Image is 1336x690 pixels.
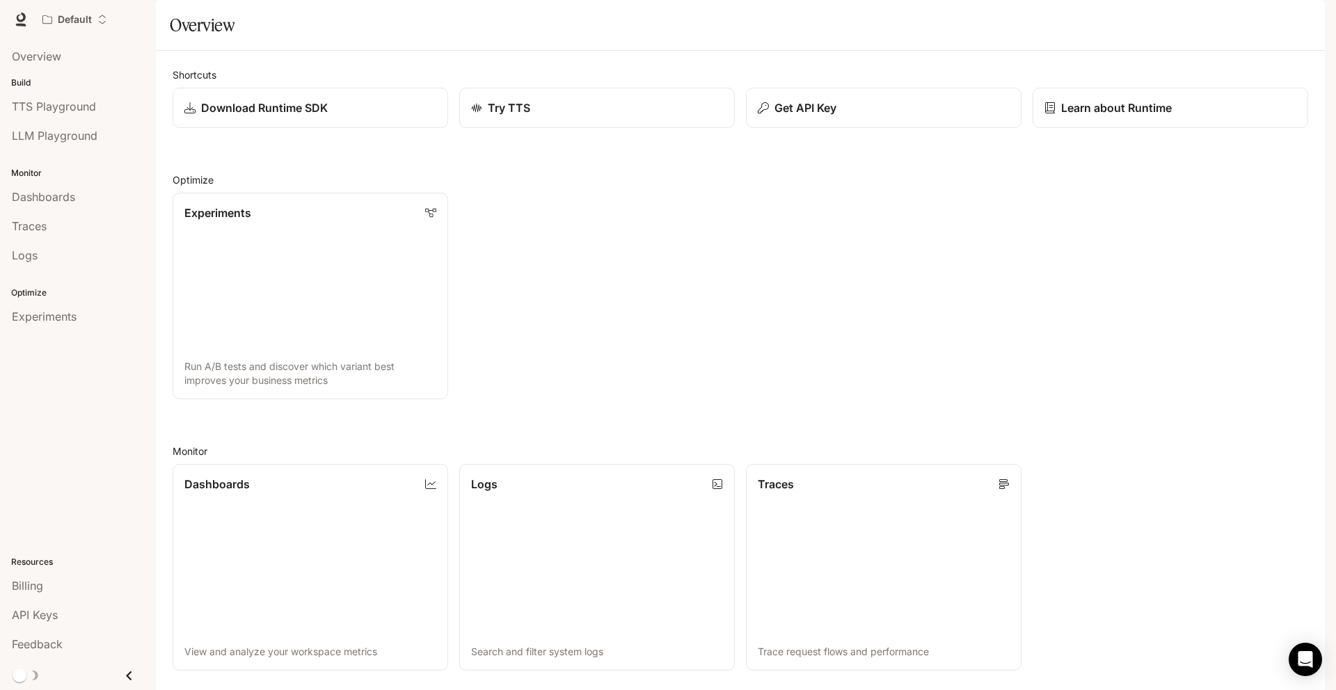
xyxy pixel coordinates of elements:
p: View and analyze your workspace metrics [184,645,436,659]
p: Logs [471,476,498,492]
h2: Shortcuts [173,67,1308,82]
a: Try TTS [459,88,735,128]
p: Dashboards [184,476,250,492]
h2: Optimize [173,172,1308,187]
h2: Monitor [173,444,1308,458]
p: Default [58,14,92,26]
p: Learn about Runtime [1061,99,1172,116]
a: LogsSearch and filter system logs [459,464,735,671]
a: ExperimentsRun A/B tests and discover which variant best improves your business metrics [173,193,448,399]
a: Learn about Runtime [1033,88,1308,128]
p: Search and filter system logs [471,645,723,659]
p: Try TTS [488,99,530,116]
p: Download Runtime SDK [201,99,328,116]
h1: Overview [170,11,234,39]
p: Trace request flows and performance [758,645,1010,659]
p: Get API Key [774,99,836,116]
button: Open workspace menu [36,6,113,33]
button: Get API Key [746,88,1021,128]
p: Traces [758,476,794,492]
a: DashboardsView and analyze your workspace metrics [173,464,448,671]
a: TracesTrace request flows and performance [746,464,1021,671]
div: Open Intercom Messenger [1289,643,1322,676]
p: Run A/B tests and discover which variant best improves your business metrics [184,360,436,387]
a: Download Runtime SDK [173,88,448,128]
p: Experiments [184,204,251,221]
